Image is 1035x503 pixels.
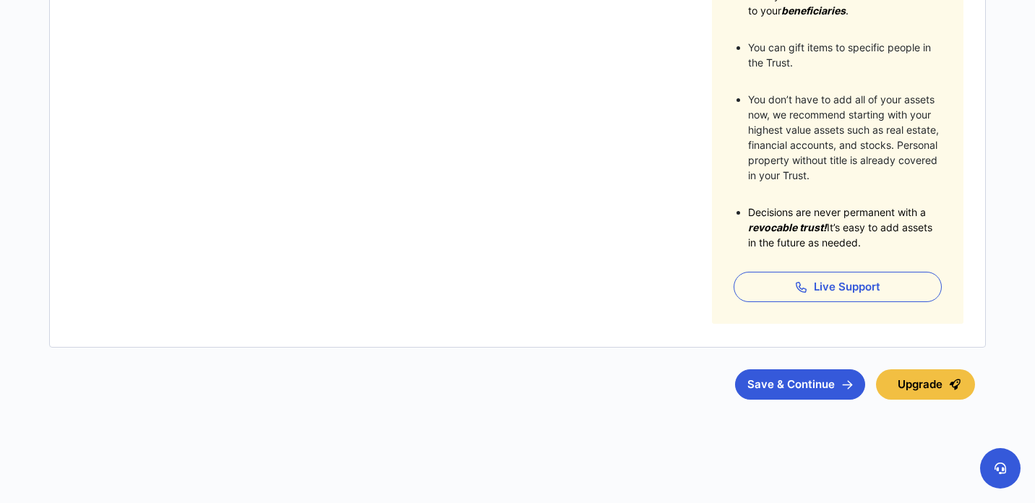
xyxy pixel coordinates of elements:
[748,206,932,249] span: Decisions are never permanent with a It’s easy to add assets in the future as needed.
[748,40,942,70] li: You can gift items to specific people in the Trust.
[876,369,975,400] button: Upgrade
[734,272,942,302] button: Live Support
[748,221,827,233] span: revocable trust!
[781,4,846,17] span: beneficiaries
[735,369,865,400] button: Save & Continue
[748,92,942,183] li: You don’t have to add all of your assets now, we recommend starting with your highest value asset...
